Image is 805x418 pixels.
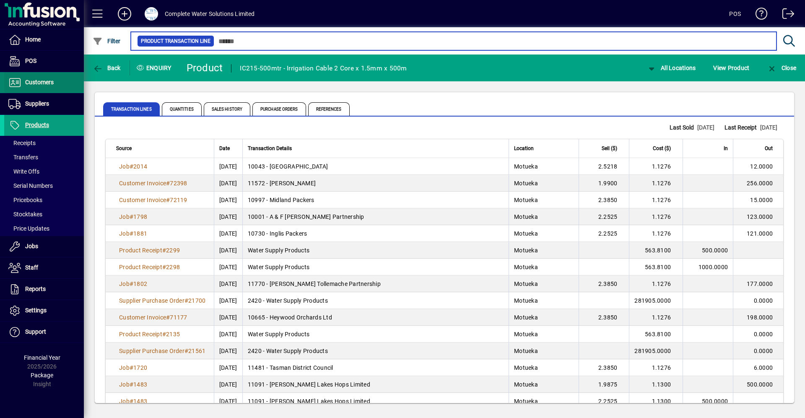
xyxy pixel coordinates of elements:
[166,180,170,187] span: #
[119,197,166,203] span: Customer Invoice
[133,280,147,287] span: 1802
[116,380,150,389] a: Job#1483
[119,264,162,270] span: Product Receipt
[25,100,49,107] span: Suppliers
[119,163,130,170] span: Job
[579,158,629,175] td: 2.5218
[629,275,683,292] td: 1.1276
[747,280,773,287] span: 177.0000
[25,122,49,128] span: Products
[116,195,190,205] a: Customer Invoice#72119
[214,393,242,410] td: [DATE]
[747,230,773,237] span: 121.0000
[166,264,180,270] span: 2298
[214,359,242,376] td: [DATE]
[747,213,773,220] span: 123.0000
[758,60,805,75] app-page-header-button: Close enquiry
[116,313,190,322] a: Customer Invoice#71177
[242,359,509,376] td: 11481 - Tasman District Council
[116,144,132,153] span: Source
[170,180,187,187] span: 72398
[629,376,683,393] td: 1.1300
[514,348,538,354] span: Motueka
[91,34,123,49] button: Filter
[242,309,509,326] td: 10665 - Heywood Orchards Ltd
[629,158,683,175] td: 1.1276
[242,175,509,192] td: 11572 - [PERSON_NAME]
[214,309,242,326] td: [DATE]
[25,243,38,249] span: Jobs
[711,60,751,75] button: View Product
[4,93,84,114] a: Suppliers
[242,242,509,259] td: Water Supply Products
[4,164,84,179] a: Write Offs
[242,208,509,225] td: 10001 - A & F [PERSON_NAME] Partnership
[184,297,188,304] span: #
[724,144,728,153] span: In
[629,208,683,225] td: 1.1276
[514,213,538,220] span: Motueka
[116,262,183,272] a: Product Receipt#2298
[653,144,671,153] span: Cost ($)
[579,175,629,192] td: 1.9900
[514,197,538,203] span: Motueka
[170,314,187,321] span: 71177
[130,398,133,405] span: #
[4,207,84,221] a: Stocktakes
[119,247,162,254] span: Product Receipt
[242,275,509,292] td: 11770 - [PERSON_NAME] Tollemache Partnership
[514,144,534,153] span: Location
[629,343,683,359] td: 281905.0000
[214,192,242,208] td: [DATE]
[214,225,242,242] td: [DATE]
[119,213,130,220] span: Job
[166,247,180,254] span: 2299
[248,144,292,153] span: Transaction Details
[514,398,538,405] span: Motueka
[188,297,205,304] span: 21700
[162,247,166,254] span: #
[767,65,796,71] span: Close
[214,343,242,359] td: [DATE]
[119,331,162,338] span: Product Receipt
[116,346,208,356] a: Supplier Purchase Order#21561
[119,348,184,354] span: Supplier Purchase Order
[747,314,773,321] span: 198.0000
[31,372,53,379] span: Package
[119,381,130,388] span: Job
[629,292,683,309] td: 281905.0000
[116,144,209,153] div: Source
[116,162,150,171] a: Job#2014
[162,264,166,270] span: #
[747,180,773,187] span: 256.0000
[629,242,683,259] td: 563.8100
[242,158,509,175] td: 10043 - [GEOGRAPHIC_DATA]
[629,225,683,242] td: 1.1276
[514,247,538,254] span: Motueka
[579,359,629,376] td: 2.3850
[170,197,187,203] span: 72119
[4,279,84,300] a: Reports
[242,326,509,343] td: Water Supply Products
[4,150,84,164] a: Transfers
[166,331,180,338] span: 2135
[754,348,773,354] span: 0.0000
[25,286,46,292] span: Reports
[602,144,617,153] span: Sell ($)
[165,7,255,21] div: Complete Water Solutions Limited
[116,212,150,221] a: Job#1798
[750,163,773,170] span: 12.0000
[584,144,625,153] div: Sell ($)
[629,359,683,376] td: 1.1276
[242,393,509,410] td: 11091 - [PERSON_NAME] Lakes Hops Limited
[214,376,242,393] td: [DATE]
[579,393,629,410] td: 2.2525
[8,168,39,175] span: Write Offs
[4,322,84,343] a: Support
[119,280,130,287] span: Job
[4,136,84,150] a: Receipts
[8,140,36,146] span: Receipts
[629,393,683,410] td: 1.1300
[133,364,147,371] span: 1720
[514,230,538,237] span: Motueka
